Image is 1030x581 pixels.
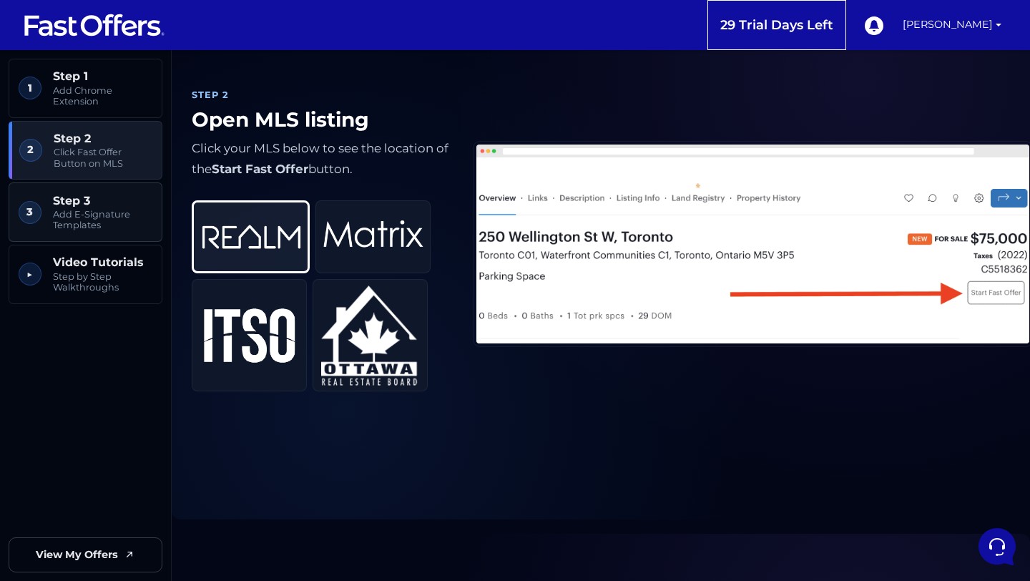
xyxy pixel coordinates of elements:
[32,231,234,245] input: Search for an Article...
[178,200,263,212] a: Open Help Center
[46,103,74,132] img: dark
[19,263,41,285] span: ▶︎
[976,525,1019,568] iframe: Customerly Messenger Launcher
[53,209,152,231] span: Add E-Signature Templates
[99,449,187,482] button: Messages
[9,121,162,180] a: 2 Step 2 Click Fast Offer Button on MLS
[43,469,67,482] p: Home
[54,147,152,169] span: Click Fast Offer Button on MLS
[187,449,275,482] button: Help
[54,132,152,145] span: Step 2
[53,85,152,107] span: Add Chrome Extension
[53,194,152,207] span: Step 3
[231,80,263,92] a: See all
[9,59,162,118] a: 1 Step 1 Add Chrome Extension
[201,207,301,266] img: REALM
[23,143,263,172] button: Start a Conversation
[222,469,240,482] p: Help
[192,138,450,180] p: Click your MLS below to see the location of the button.
[11,11,240,57] h2: Hello [PERSON_NAME] 👋
[19,139,42,162] span: 2
[36,547,118,563] span: View My Offers
[9,537,162,572] a: View My Offers
[192,108,450,132] h1: Open MLS listing
[323,207,423,266] img: Matrix
[320,285,421,386] img: OREB
[23,200,97,212] span: Find an Answer
[708,9,845,41] a: 29 Trial Days Left
[53,271,152,293] span: Step by Step Walkthroughs
[192,88,450,102] div: Step 2
[200,306,300,365] img: ITSO
[53,69,152,83] span: Step 1
[123,469,164,482] p: Messages
[53,255,152,269] span: Video Tutorials
[212,162,308,176] strong: Start Fast Offer
[103,152,200,163] span: Start a Conversation
[11,449,99,482] button: Home
[19,77,41,99] span: 1
[23,103,51,132] img: dark
[9,182,162,242] a: 3 Step 3 Add E-Signature Templates
[23,80,116,92] span: Your Conversations
[19,201,41,224] span: 3
[9,245,162,304] a: ▶︎ Video Tutorials Step by Step Walkthroughs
